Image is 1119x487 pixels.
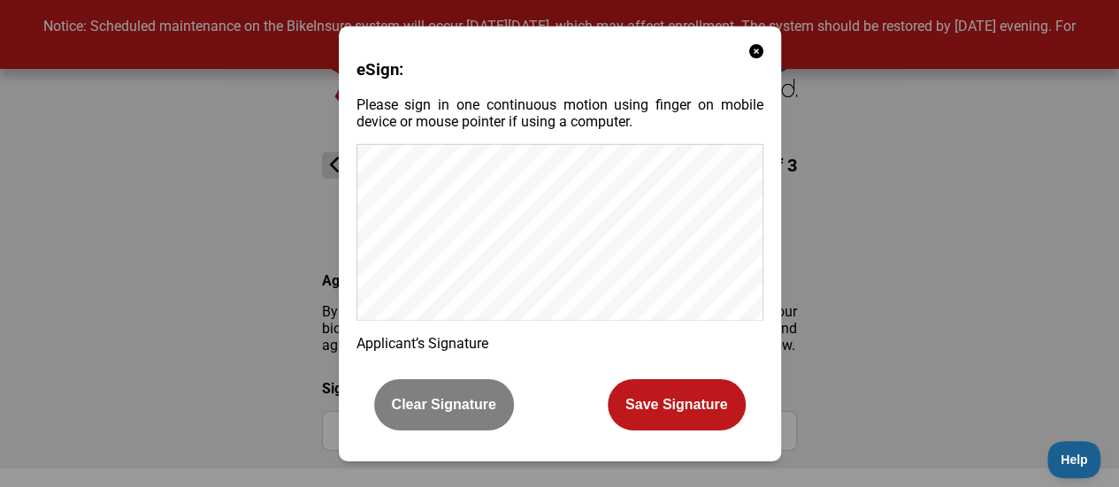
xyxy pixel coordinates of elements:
button: Save Signature [608,379,746,430]
p: Applicant’s Signature [356,335,763,352]
p: Please sign in one continuous motion using finger on mobile device or mouse pointer if using a co... [356,96,763,130]
button: Clear Signature [374,379,514,430]
iframe: Toggle Customer Support [1047,441,1101,478]
h3: eSign: [356,60,763,80]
